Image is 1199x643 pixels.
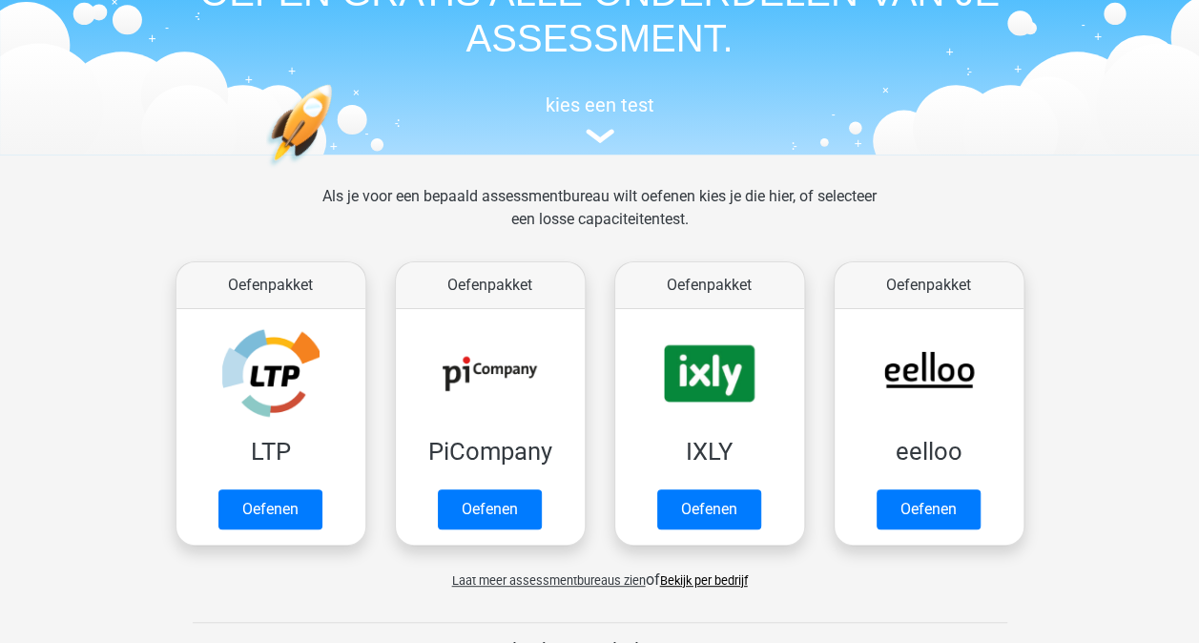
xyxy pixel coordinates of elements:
[218,489,322,529] a: Oefenen
[586,129,614,143] img: assessment
[161,553,1039,591] div: of
[161,93,1039,116] h5: kies een test
[266,84,406,257] img: oefenen
[307,185,892,254] div: Als je voor een bepaald assessmentbureau wilt oefenen kies je die hier, of selecteer een losse ca...
[660,573,748,588] a: Bekijk per bedrijf
[161,93,1039,144] a: kies een test
[452,573,646,588] span: Laat meer assessmentbureaus zien
[877,489,981,529] a: Oefenen
[438,489,542,529] a: Oefenen
[657,489,761,529] a: Oefenen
